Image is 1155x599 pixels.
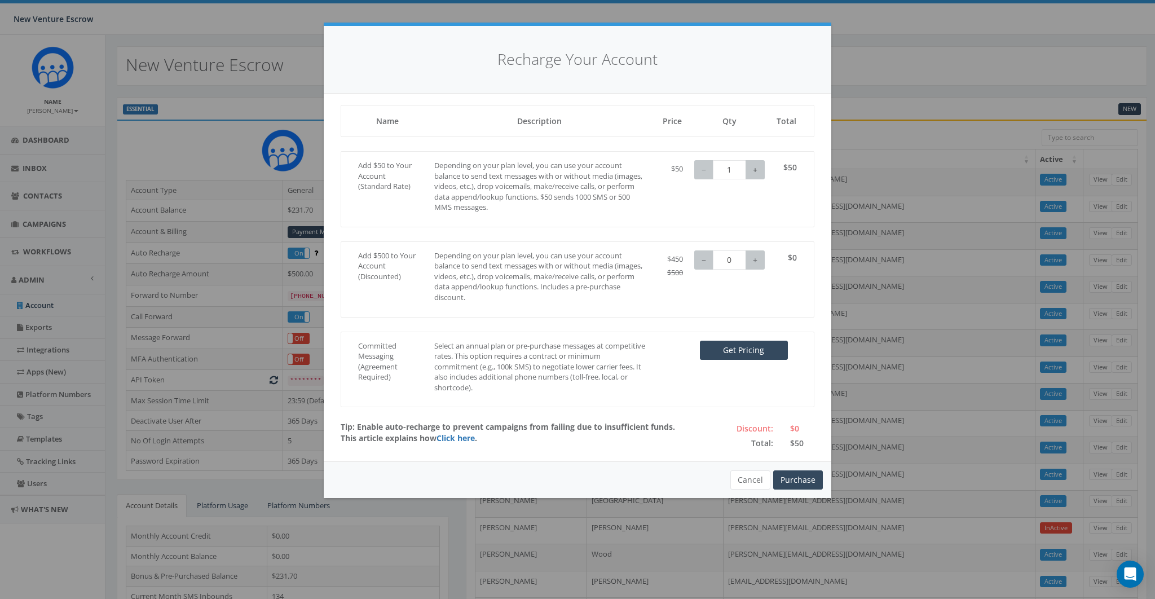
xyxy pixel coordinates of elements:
[671,164,683,174] span: $50
[709,424,774,433] h5: Discount:
[700,117,759,125] h5: Qty
[730,470,770,490] button: Cancel
[662,117,683,125] h5: Price
[790,424,814,433] h5: $0
[341,49,814,71] h4: Recharge Your Account
[773,470,823,490] button: Purchase
[709,439,774,447] h5: Total:
[694,250,713,270] button: −
[341,421,692,444] p: Tip: Enable auto-recharge to prevent campaigns from failing due to insufficient funds. This artic...
[667,267,683,278] span: $500
[358,117,417,125] h5: Name
[667,254,683,264] span: $450
[437,433,475,443] a: Click here
[1117,561,1144,588] div: Open Intercom Messenger
[434,160,645,213] p: Depending on your plan level, you can use your account balance to send text messages with or with...
[700,341,788,360] button: Get Pricing
[746,250,765,270] button: +
[434,117,645,125] h5: Description
[358,250,417,282] p: Add $500 to Your Account (Discounted)
[776,117,797,125] h5: Total
[746,160,765,179] button: +
[790,439,814,447] h5: $50
[434,341,645,393] p: Select an annual plan or pre-purchase messages at competitive rates. This option requires a contr...
[776,163,797,171] h5: $50
[358,341,417,382] p: Committed Messaging (Agreement Required)
[776,253,797,262] h5: $0
[434,250,645,303] p: Depending on your plan level, you can use your account balance to send text messages with or with...
[694,160,713,179] button: −
[358,160,417,192] p: Add $50 to Your Account (Standard Rate)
